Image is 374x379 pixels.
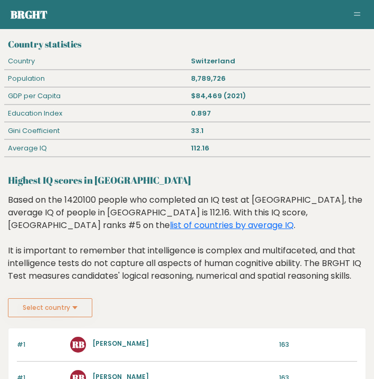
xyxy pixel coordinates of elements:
p: 163 [279,340,357,349]
div: $84,469 (2021) [187,88,370,105]
div: 112.16 [187,140,370,157]
div: 33.1 [187,122,370,139]
button: Select country [8,298,92,317]
div: 0.897 [187,105,370,122]
div: Country [4,53,187,70]
text: RB [71,338,84,350]
div: Education Index [4,105,187,122]
div: Gini Coefficient [4,122,187,139]
div: Based on the 1420100 people who completed an IQ test at [GEOGRAPHIC_DATA], the average IQ of peop... [8,194,366,298]
a: list of countries by average IQ [170,219,294,231]
div: Switzerland [187,53,370,70]
h2: Highest IQ scores in [GEOGRAPHIC_DATA] [8,173,366,187]
h3: Country statistics [8,39,366,50]
div: Average IQ [4,140,187,157]
p: #1 [17,340,64,349]
div: Population [4,70,187,87]
a: [PERSON_NAME] [92,339,149,348]
button: Toggle navigation [351,8,363,21]
div: 8,789,726 [187,70,370,87]
div: GDP per Capita [4,88,187,105]
a: Brght [11,7,47,22]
